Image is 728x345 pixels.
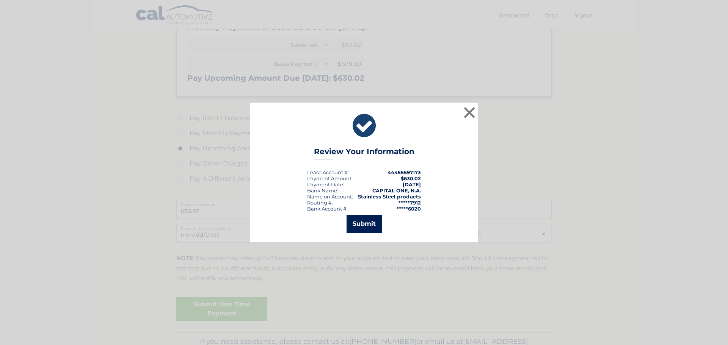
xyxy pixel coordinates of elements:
[307,181,343,187] span: Payment Date
[307,200,333,206] div: Routing #:
[307,169,349,175] div: Lease Account #:
[403,181,421,187] span: [DATE]
[307,187,338,194] div: Bank Name:
[388,169,421,175] strong: 44455597173
[307,181,344,187] div: :
[314,147,414,160] h3: Review Your Information
[358,194,421,200] strong: Stainless Steel products
[307,206,348,212] div: Bank Account #:
[401,175,421,181] span: $630.02
[307,194,353,200] div: Name on Account:
[372,187,421,194] strong: CAPITAL ONE, N.A.
[307,175,353,181] div: Payment Amount:
[347,215,382,233] button: Submit
[462,105,477,120] button: ×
